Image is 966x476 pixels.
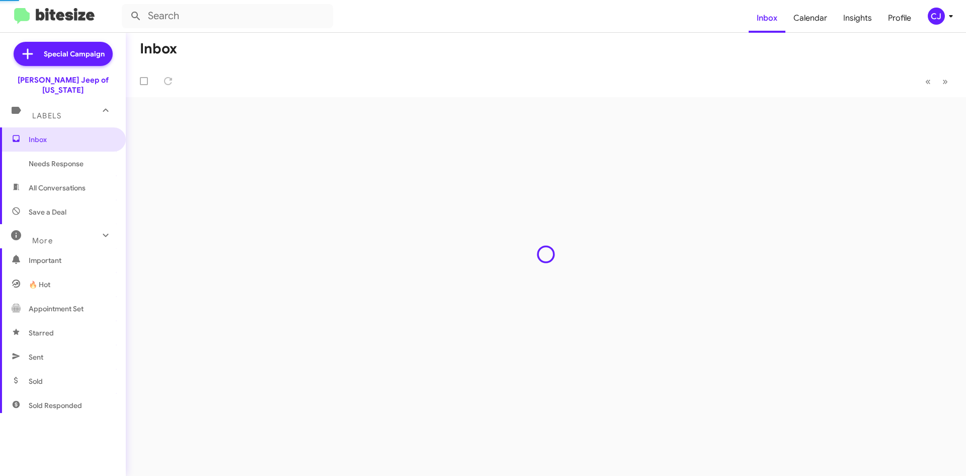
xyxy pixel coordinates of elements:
span: Starred [29,328,54,338]
nav: Page navigation example [920,71,954,92]
h1: Inbox [140,41,177,57]
span: Sold [29,376,43,386]
span: Needs Response [29,159,114,169]
span: Sent [29,352,43,362]
span: « [925,75,931,88]
a: Calendar [785,4,835,33]
span: All Conversations [29,183,86,193]
button: CJ [919,8,955,25]
span: 🔥 Hot [29,280,50,290]
span: Special Campaign [44,49,105,59]
a: Inbox [749,4,785,33]
input: Search [122,4,333,28]
span: Important [29,255,114,265]
span: Inbox [29,134,114,145]
span: Save a Deal [29,207,66,217]
span: More [32,236,53,245]
a: Insights [835,4,880,33]
button: Previous [919,71,937,92]
div: CJ [928,8,945,25]
button: Next [936,71,954,92]
span: Sold Responded [29,400,82,411]
span: Labels [32,111,61,120]
a: Profile [880,4,919,33]
span: » [942,75,948,88]
a: Special Campaign [14,42,113,66]
span: Appointment Set [29,304,84,314]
